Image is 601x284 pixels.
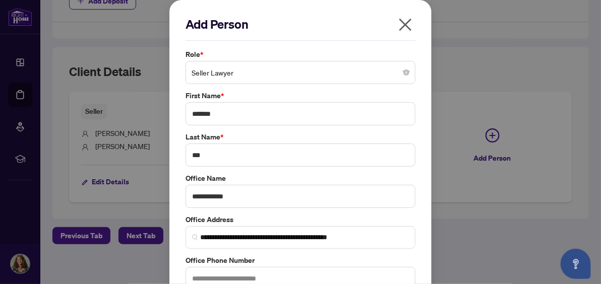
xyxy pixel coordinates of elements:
span: close [397,17,413,33]
label: Office Phone Number [186,255,415,266]
label: First Name [186,90,415,101]
span: close-circle [403,69,409,76]
label: Role [186,49,415,60]
label: Office Name [186,173,415,184]
span: Seller Lawyer [192,63,409,82]
img: search_icon [192,234,198,240]
button: Open asap [561,249,591,279]
label: Last Name [186,131,415,143]
label: Office Address [186,214,415,225]
h2: Add Person [186,16,415,32]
